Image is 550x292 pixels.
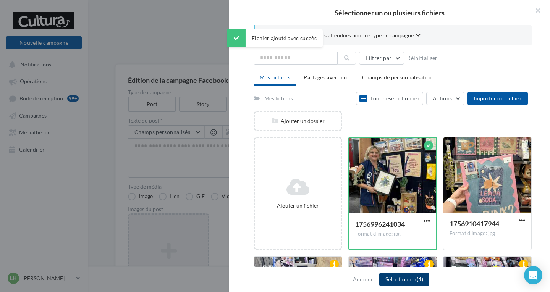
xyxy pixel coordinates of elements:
h2: Sélectionner un ou plusieurs fichiers [241,9,538,16]
span: 1756910417944 [450,219,499,228]
div: Ajouter un fichier [258,202,338,210]
div: Format d'image: jpg [355,231,430,237]
span: Champs de personnalisation [362,74,433,81]
button: Annuler [350,275,376,284]
div: Ajouter un dossier [255,117,341,125]
span: Mes fichiers [260,74,290,81]
span: Consulter les contraintes attendues pour ce type de campagne [267,32,414,39]
span: Importer un fichier [474,95,522,102]
button: Consulter les contraintes attendues pour ce type de campagne [267,31,421,41]
button: Tout désélectionner [356,92,423,105]
button: Réinitialiser [404,53,441,63]
span: (1) [417,276,423,282]
div: Format d'image: jpg [450,230,525,237]
button: Filtrer par [359,52,404,65]
div: Open Intercom Messenger [524,266,542,284]
button: Actions [426,92,464,105]
span: Partagés avec moi [304,74,349,81]
div: Mes fichiers [264,95,293,102]
div: Fichier ajouté avec succès [227,29,323,47]
span: 1756996241034 [355,220,405,228]
span: Actions [433,95,452,102]
button: Importer un fichier [467,92,528,105]
button: Sélectionner(1) [379,273,429,286]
